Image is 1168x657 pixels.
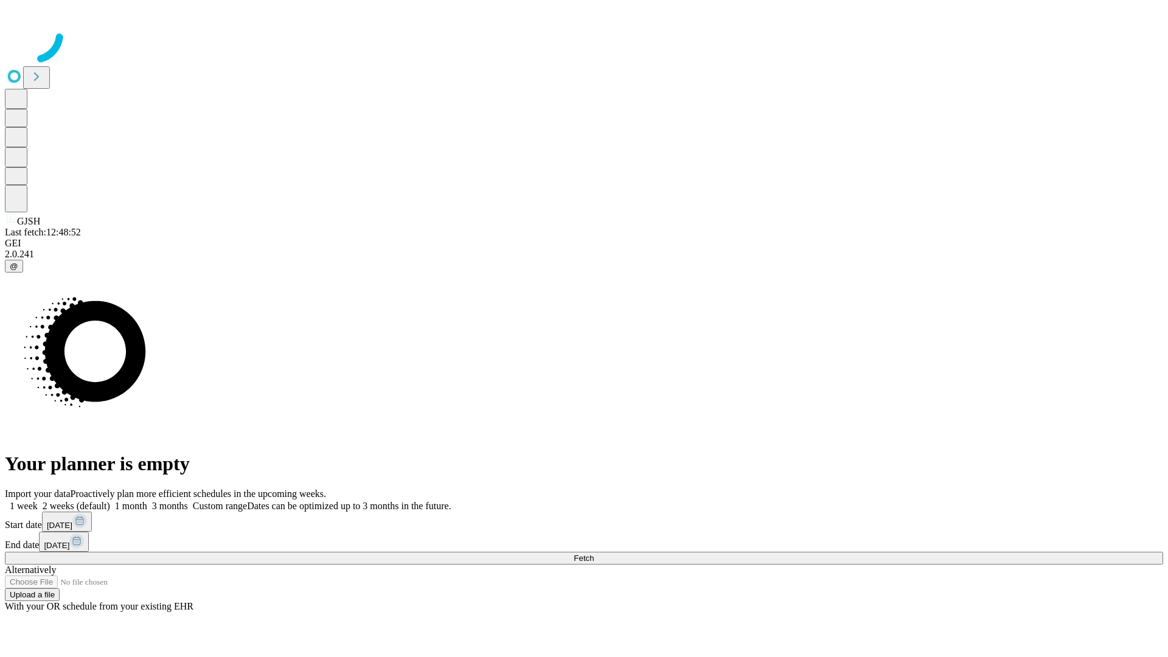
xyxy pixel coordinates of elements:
[5,532,1163,552] div: End date
[5,227,81,237] span: Last fetch: 12:48:52
[5,512,1163,532] div: Start date
[5,249,1163,260] div: 2.0.241
[5,565,56,575] span: Alternatively
[5,588,60,601] button: Upload a file
[47,521,72,530] span: [DATE]
[5,238,1163,249] div: GEI
[17,216,40,226] span: GJSH
[10,262,18,271] span: @
[43,501,110,511] span: 2 weeks (default)
[10,501,38,511] span: 1 week
[5,453,1163,475] h1: Your planner is empty
[5,601,193,611] span: With your OR schedule from your existing EHR
[115,501,147,511] span: 1 month
[193,501,247,511] span: Custom range
[5,260,23,273] button: @
[39,532,89,552] button: [DATE]
[247,501,451,511] span: Dates can be optimized up to 3 months in the future.
[42,512,92,532] button: [DATE]
[71,488,326,499] span: Proactively plan more efficient schedules in the upcoming weeks.
[5,552,1163,565] button: Fetch
[5,488,71,499] span: Import your data
[44,541,69,550] span: [DATE]
[574,554,594,563] span: Fetch
[152,501,188,511] span: 3 months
